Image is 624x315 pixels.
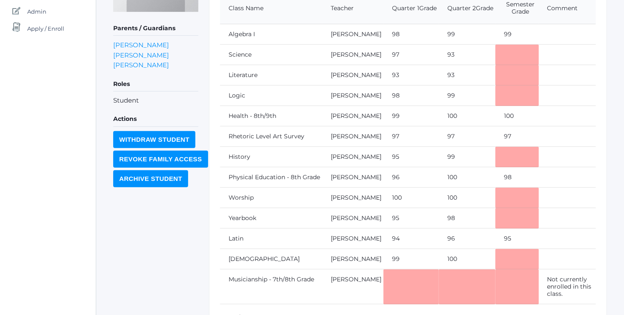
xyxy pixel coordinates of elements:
[229,30,255,38] a: Algebra I
[113,170,188,187] input: Archive Student
[113,61,169,69] a: [PERSON_NAME]
[331,255,381,263] a: [PERSON_NAME]
[113,77,198,92] h5: Roles
[495,229,539,249] td: 95
[331,92,381,99] a: [PERSON_NAME]
[384,147,439,167] td: 95
[331,132,381,140] a: [PERSON_NAME]
[384,208,439,229] td: 95
[113,151,208,168] input: Revoke Family Access
[331,194,381,201] a: [PERSON_NAME]
[439,45,495,65] td: 93
[331,275,381,283] a: [PERSON_NAME]
[229,112,276,120] a: Health - 8th/9th
[439,229,495,249] td: 96
[113,51,169,59] a: [PERSON_NAME]
[384,106,439,126] td: 99
[495,24,539,45] td: 99
[439,106,495,126] td: 100
[229,275,314,283] a: Musicianship - 7th/8th Grade
[113,131,195,148] input: Withdraw Student
[331,235,381,242] a: [PERSON_NAME]
[113,41,169,49] a: [PERSON_NAME]
[384,65,439,86] td: 93
[439,86,495,106] td: 99
[384,249,439,269] td: 99
[229,173,320,181] a: Physical Education - 8th Grade
[384,188,439,208] td: 100
[447,4,476,12] span: Quarter 2
[439,249,495,269] td: 100
[439,147,495,167] td: 99
[113,96,198,106] li: Student
[229,194,254,201] a: Worship
[439,24,495,45] td: 99
[439,208,495,229] td: 98
[439,126,495,147] td: 97
[384,45,439,65] td: 97
[439,188,495,208] td: 100
[439,167,495,188] td: 100
[331,51,381,58] a: [PERSON_NAME]
[384,24,439,45] td: 98
[331,71,381,79] a: [PERSON_NAME]
[384,167,439,188] td: 96
[384,229,439,249] td: 94
[331,30,381,38] a: [PERSON_NAME]
[229,71,258,79] a: Literature
[229,235,243,242] a: Latin
[331,173,381,181] a: [PERSON_NAME]
[384,86,439,106] td: 98
[113,112,198,126] h5: Actions
[495,106,539,126] td: 100
[229,214,256,222] a: Yearbook
[331,214,381,222] a: [PERSON_NAME]
[27,3,46,20] span: Admin
[229,51,252,58] a: Science
[27,20,64,37] span: Apply / Enroll
[229,92,245,99] a: Logic
[113,21,198,36] h5: Parents / Guardians
[229,153,250,160] a: History
[495,167,539,188] td: 98
[229,132,304,140] a: Rhetoric Level Art Survey
[229,255,300,263] a: [DEMOGRAPHIC_DATA]
[495,126,539,147] td: 97
[384,126,439,147] td: 97
[439,65,495,86] td: 93
[331,112,381,120] a: [PERSON_NAME]
[392,4,419,12] span: Quarter 1
[539,269,596,304] td: Not currently enrolled in this class.
[331,153,381,160] a: [PERSON_NAME]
